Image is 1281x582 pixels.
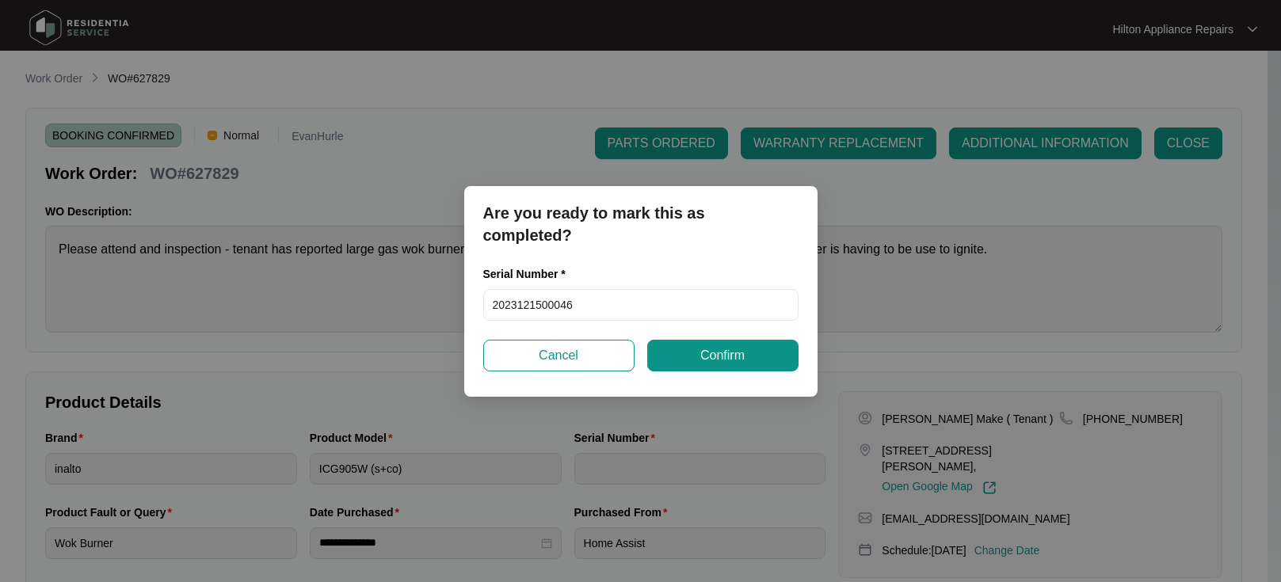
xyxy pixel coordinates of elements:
[647,340,799,371] button: Confirm
[539,346,578,365] span: Cancel
[483,202,799,224] p: Are you ready to mark this as
[483,224,799,246] p: completed?
[700,346,745,365] span: Confirm
[483,266,578,282] label: Serial Number *
[483,340,635,371] button: Cancel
